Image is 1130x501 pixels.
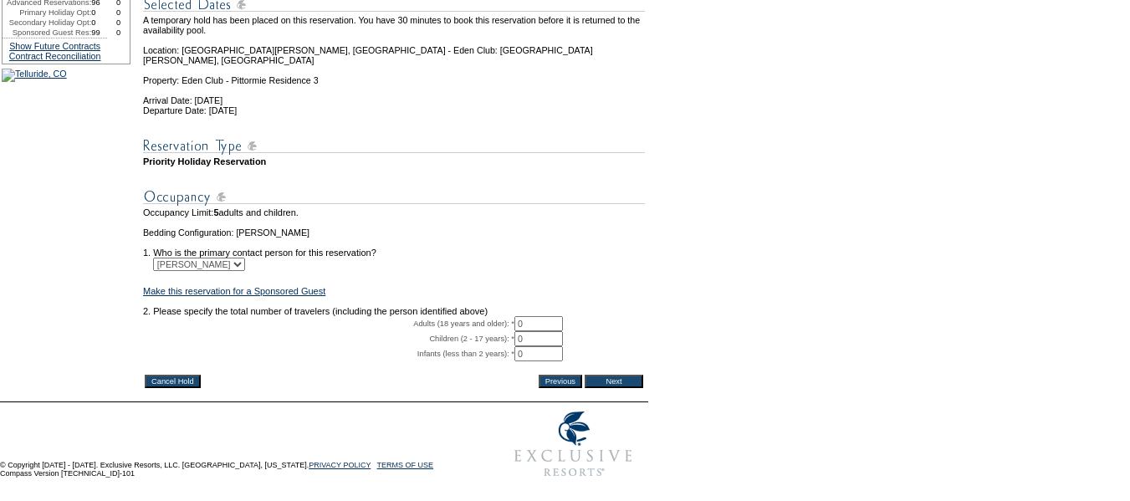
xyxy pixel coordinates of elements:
[143,316,514,331] td: Adults (18 years and older): *
[9,41,100,51] a: Show Future Contracts
[143,135,645,156] img: subTtlResType.gif
[143,187,645,207] img: subTtlOccupancy.gif
[9,51,101,61] a: Contract Reconciliation
[3,8,91,18] td: Primary Holiday Opt:
[143,331,514,346] td: Children (2 - 17 years): *
[143,286,325,296] a: Make this reservation for a Sponsored Guest
[3,18,91,28] td: Secondary Holiday Opt:
[143,306,645,316] td: 2. Please specify the total number of travelers (including the person identified above)
[143,15,645,35] td: A temporary hold has been placed on this reservation. You have 30 minutes to book this reservatio...
[143,207,645,217] td: Occupancy Limit: adults and children.
[143,105,645,115] td: Departure Date: [DATE]
[107,18,130,28] td: 0
[213,207,218,217] span: 5
[91,18,107,28] td: 0
[107,28,130,38] td: 0
[107,8,130,18] td: 0
[143,156,645,166] td: Priority Holiday Reservation
[499,402,648,486] img: Exclusive Resorts
[3,28,91,38] td: Sponsored Guest Res:
[143,65,645,85] td: Property: Eden Club - Pittormie Residence 3
[143,238,645,258] td: 1. Who is the primary contact person for this reservation?
[145,375,201,388] input: Cancel Hold
[143,227,645,238] td: Bedding Configuration: [PERSON_NAME]
[91,28,107,38] td: 99
[377,461,434,469] a: TERMS OF USE
[585,375,643,388] input: Next
[2,69,67,82] img: Telluride, CO
[91,8,107,18] td: 0
[539,375,582,388] input: Previous
[143,346,514,361] td: Infants (less than 2 years): *
[143,85,645,105] td: Arrival Date: [DATE]
[309,461,371,469] a: PRIVACY POLICY
[143,35,645,65] td: Location: [GEOGRAPHIC_DATA][PERSON_NAME], [GEOGRAPHIC_DATA] - Eden Club: [GEOGRAPHIC_DATA][PERSON...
